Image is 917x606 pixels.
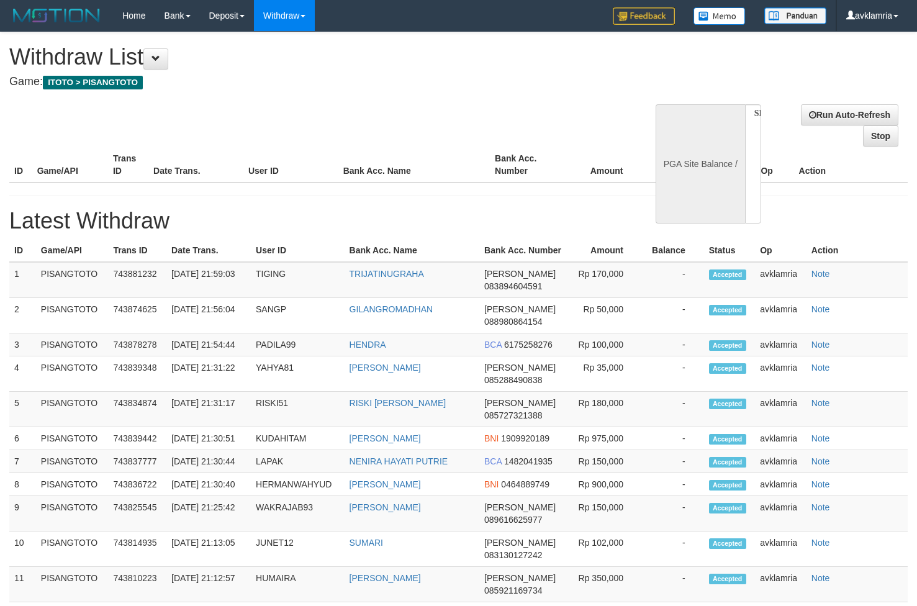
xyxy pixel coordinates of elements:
[345,239,480,262] th: Bank Acc. Name
[166,356,251,392] td: [DATE] 21:31:22
[709,457,746,468] span: Accepted
[709,574,746,584] span: Accepted
[251,356,345,392] td: YAHYA81
[755,392,806,427] td: avklamria
[9,473,36,496] td: 8
[36,531,109,567] td: PISANGTOTO
[251,567,345,602] td: HUMAIRA
[9,450,36,473] td: 7
[484,281,542,291] span: 083894604591
[709,538,746,549] span: Accepted
[43,76,143,89] span: ITOTO > PISANGTOTO
[811,538,830,548] a: Note
[755,298,806,333] td: avklamria
[811,456,830,466] a: Note
[709,503,746,513] span: Accepted
[166,427,251,450] td: [DATE] 21:30:51
[251,496,345,531] td: WAKRAJAB93
[484,538,556,548] span: [PERSON_NAME]
[9,239,36,262] th: ID
[9,531,36,567] td: 10
[36,450,109,473] td: PISANGTOTO
[801,104,898,125] a: Run Auto-Refresh
[811,269,830,279] a: Note
[642,239,704,262] th: Balance
[166,450,251,473] td: [DATE] 21:30:44
[166,531,251,567] td: [DATE] 21:13:05
[484,502,556,512] span: [PERSON_NAME]
[251,392,345,427] td: RISKI51
[108,262,166,298] td: 743881232
[811,502,830,512] a: Note
[108,567,166,602] td: 743810223
[704,239,756,262] th: Status
[863,125,898,147] a: Stop
[569,496,642,531] td: Rp 150,000
[755,262,806,298] td: avklamria
[656,104,745,224] div: PGA Site Balance /
[642,147,711,183] th: Balance
[350,363,421,373] a: [PERSON_NAME]
[504,456,553,466] span: 1482041935
[9,147,32,183] th: ID
[642,473,704,496] td: -
[36,298,109,333] td: PISANGTOTO
[755,531,806,567] td: avklamria
[243,147,338,183] th: User ID
[36,427,109,450] td: PISANGTOTO
[642,427,704,450] td: -
[36,473,109,496] td: PISANGTOTO
[569,262,642,298] td: Rp 170,000
[479,239,569,262] th: Bank Acc. Number
[566,147,641,183] th: Amount
[9,209,908,233] h1: Latest Withdraw
[755,333,806,356] td: avklamria
[9,567,36,602] td: 11
[166,262,251,298] td: [DATE] 21:59:03
[36,496,109,531] td: PISANGTOTO
[350,538,383,548] a: SUMARI
[108,392,166,427] td: 743834874
[755,473,806,496] td: avklamria
[642,333,704,356] td: -
[350,304,433,314] a: GILANGROMADHAN
[251,298,345,333] td: SANGP
[484,456,502,466] span: BCA
[484,586,542,595] span: 085921169734
[251,450,345,473] td: LAPAK
[108,531,166,567] td: 743814935
[501,433,549,443] span: 1909920189
[108,356,166,392] td: 743839348
[569,392,642,427] td: Rp 180,000
[9,427,36,450] td: 6
[811,433,830,443] a: Note
[350,269,424,279] a: TRIJATINUGRAHA
[36,239,109,262] th: Game/API
[350,479,421,489] a: [PERSON_NAME]
[642,298,704,333] td: -
[36,356,109,392] td: PISANGTOTO
[251,239,345,262] th: User ID
[166,392,251,427] td: [DATE] 21:31:17
[484,573,556,583] span: [PERSON_NAME]
[166,473,251,496] td: [DATE] 21:30:40
[811,573,830,583] a: Note
[755,496,806,531] td: avklamria
[642,450,704,473] td: -
[613,7,675,25] img: Feedback.jpg
[501,479,549,489] span: 0464889749
[811,363,830,373] a: Note
[642,262,704,298] td: -
[642,496,704,531] td: -
[9,333,36,356] td: 3
[756,147,793,183] th: Op
[755,239,806,262] th: Op
[811,479,830,489] a: Note
[484,479,499,489] span: BNI
[108,147,148,183] th: Trans ID
[350,502,421,512] a: [PERSON_NAME]
[350,398,446,408] a: RISKI [PERSON_NAME]
[709,305,746,315] span: Accepted
[9,262,36,298] td: 1
[569,239,642,262] th: Amount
